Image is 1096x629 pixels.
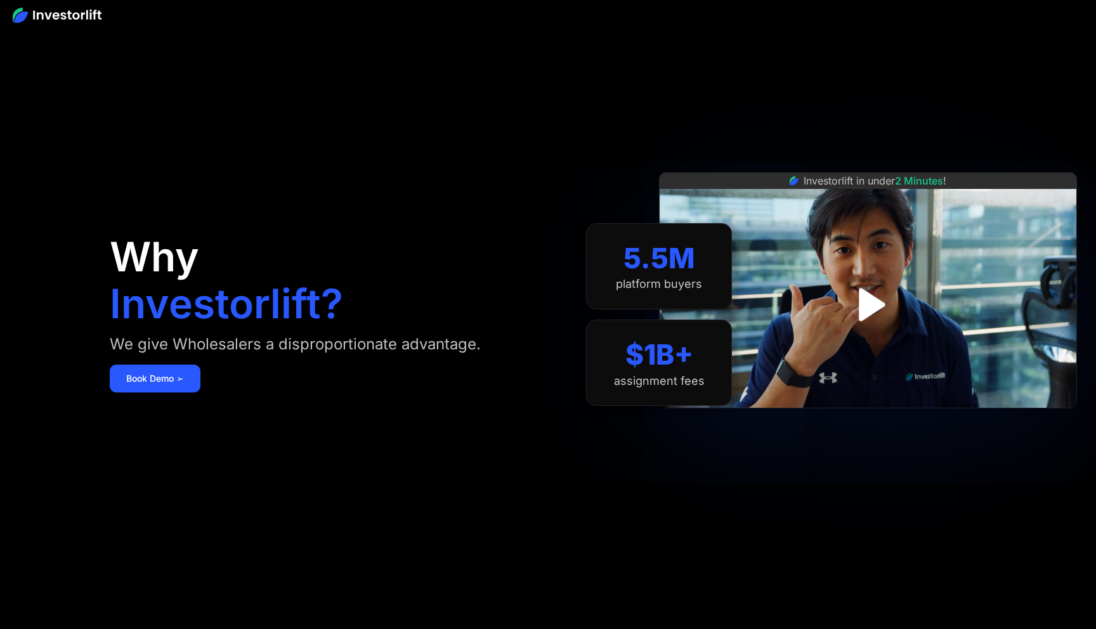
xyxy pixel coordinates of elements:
[895,174,943,187] span: 2 Minutes
[110,365,200,392] a: Book Demo ➢
[110,237,199,277] h1: Why
[840,276,896,333] a: open lightbox
[110,334,481,354] div: We give Wholesalers a disproportionate advantage.
[623,242,695,275] div: 5.5M
[110,283,343,324] h1: Investorlift?
[773,415,963,430] iframe: Customer reviews powered by Trustpilot
[614,374,705,388] div: assignment fees
[616,277,702,291] div: platform buyers
[625,338,693,372] div: $1B+
[804,173,946,188] div: Investorlift in under !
